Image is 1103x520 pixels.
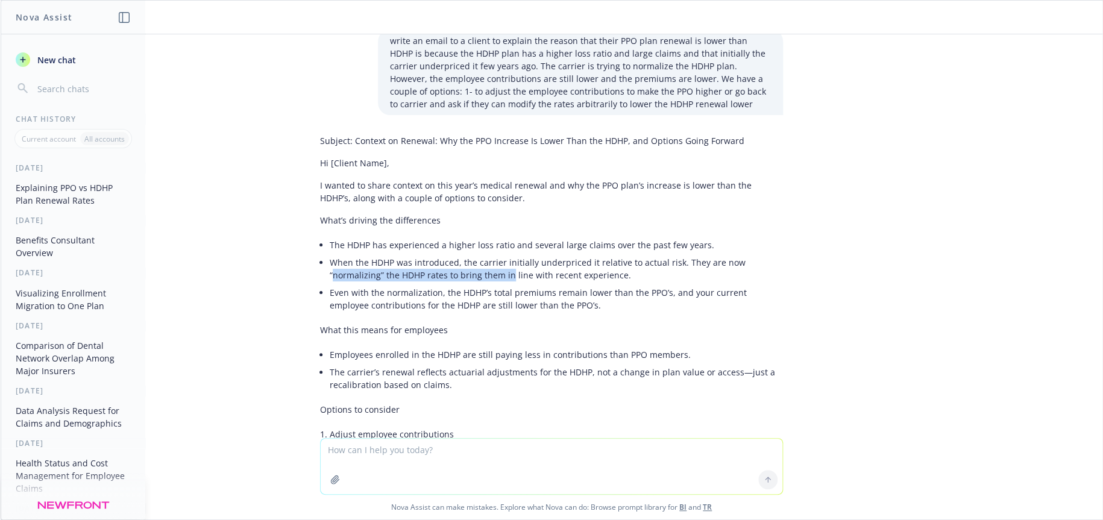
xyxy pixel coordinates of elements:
button: Explaining PPO vs HDHP Plan Renewal Rates [11,178,136,210]
p: Hi [Client Name], [320,157,783,169]
button: Health Status and Cost Management for Employee Claims [11,453,136,498]
div: [DATE] [1,386,145,396]
button: New chat [11,49,136,70]
li: Employees enrolled in the HDHP are still paying less in contributions than PPO members. [330,346,783,363]
p: Current account [22,134,76,144]
p: Adjust employee contributions [330,428,783,440]
input: Search chats [35,80,131,97]
p: write an email to a client to explain the reason that their PPO plan renewal is lower than HDHP i... [390,34,771,110]
h1: Nova Assist [16,11,72,23]
div: [DATE] [1,503,145,513]
div: [DATE] [1,438,145,448]
button: Data Analysis Request for Claims and Demographics [11,401,136,433]
span: New chat [35,54,76,66]
p: I wanted to share context on this year’s medical renewal and why the PPO plan’s increase is lower... [320,179,783,204]
li: The carrier’s renewal reflects actuarial adjustments for the HDHP, not a change in plan value or ... [330,363,783,393]
button: Comparison of Dental Network Overlap Among Major Insurers [11,336,136,381]
div: [DATE] [1,321,145,331]
button: Benefits Consultant Overview [11,230,136,263]
p: All accounts [84,134,125,144]
a: TR [703,502,712,512]
button: Visualizing Enrollment Migration to One Plan [11,283,136,316]
div: [DATE] [1,268,145,278]
li: The HDHP has experienced a higher loss ratio and several large claims over the past few years. [330,236,783,254]
p: What’s driving the differences [320,214,783,227]
div: [DATE] [1,163,145,173]
li: Even with the normalization, the HDHP’s total premiums remain lower than the PPO’s, and your curr... [330,284,783,314]
p: Subject: Context on Renewal: Why the PPO Increase Is Lower Than the HDHP, and Options Going Forward [320,134,783,147]
p: What this means for employees [320,324,783,336]
span: Nova Assist can make mistakes. Explore what Nova can do: Browse prompt library for and [5,495,1098,519]
div: Chat History [1,114,145,124]
li: When the HDHP was introduced, the carrier initially underpriced it relative to actual risk. They ... [330,254,783,284]
a: BI [679,502,687,512]
p: Options to consider [320,403,783,416]
div: [DATE] [1,215,145,225]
